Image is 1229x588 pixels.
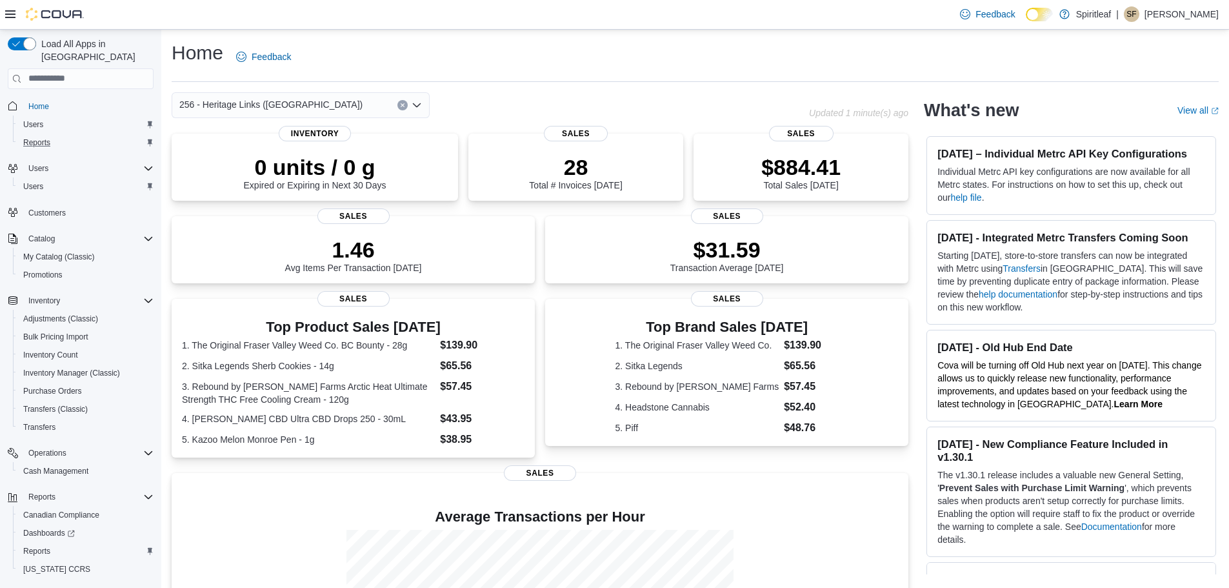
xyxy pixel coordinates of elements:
a: Canadian Compliance [18,507,105,523]
h3: [DATE] – Individual Metrc API Key Configurations [937,147,1205,160]
a: My Catalog (Classic) [18,249,100,265]
p: $884.41 [761,154,841,180]
p: | [1116,6,1119,22]
dd: $65.56 [784,358,839,374]
a: Transfers (Classic) [18,401,93,417]
dt: 1. The Original Fraser Valley Weed Co. BC Bounty - 28g [182,339,435,352]
a: help file [950,192,981,203]
p: 28 [529,154,622,180]
button: Bulk Pricing Import [13,328,159,346]
button: Inventory Count [13,346,159,364]
dd: $139.90 [440,338,525,353]
span: Customers [23,205,154,221]
h3: [DATE] - Old Hub End Date [937,341,1205,354]
a: Promotions [18,267,68,283]
span: My Catalog (Classic) [23,252,95,262]
span: Purchase Orders [23,386,82,396]
span: Sales [317,208,390,224]
span: Customers [28,208,66,218]
a: Bulk Pricing Import [18,329,94,345]
a: Dashboards [13,524,159,542]
span: Catalog [23,231,154,247]
dt: 5. Piff [615,421,779,434]
dd: $52.40 [784,400,839,415]
span: Sales [691,208,763,224]
span: Purchase Orders [18,383,154,399]
span: Feedback [975,8,1015,21]
span: Inventory Count [23,350,78,360]
button: Customers [3,203,159,222]
a: Reports [18,543,55,559]
button: Cash Management [13,462,159,480]
button: Inventory [3,292,159,310]
span: Inventory [28,296,60,306]
p: Starting [DATE], store-to-store transfers can now be integrated with Metrc using in [GEOGRAPHIC_D... [937,249,1205,314]
div: Total # Invoices [DATE] [529,154,622,190]
a: View allExternal link [1177,105,1219,116]
button: Home [3,97,159,116]
dd: $38.95 [440,432,525,447]
span: Reports [23,137,50,148]
span: Bulk Pricing Import [18,329,154,345]
button: Reports [23,489,61,505]
button: Promotions [13,266,159,284]
div: Expired or Expiring in Next 30 Days [244,154,386,190]
h3: Top Brand Sales [DATE] [615,319,839,335]
button: Reports [3,488,159,506]
span: Promotions [23,270,63,280]
button: Inventory Manager (Classic) [13,364,159,382]
a: Cash Management [18,463,94,479]
span: Users [23,119,43,130]
a: Users [18,117,48,132]
span: Inventory Manager (Classic) [18,365,154,381]
dt: 2. Sitka Legends [615,360,779,372]
span: Inventory [279,126,351,141]
dd: $43.95 [440,411,525,427]
button: Open list of options [412,100,422,110]
span: Adjustments (Classic) [23,314,98,324]
span: Sales [691,291,763,307]
h4: Average Transactions per Hour [182,509,898,525]
span: Feedback [252,50,291,63]
span: Sales [317,291,390,307]
span: Transfers [23,422,55,432]
span: Inventory Manager (Classic) [23,368,120,378]
button: Users [23,161,54,176]
span: Reports [28,492,55,502]
p: Spiritleaf [1076,6,1111,22]
button: Adjustments (Classic) [13,310,159,328]
dt: 3. Rebound by [PERSON_NAME] Farms Arctic Heat Ultimate Strength THC Free Cooling Cream - 120g [182,380,435,406]
a: Transfers [1003,263,1041,274]
span: Home [28,101,49,112]
dt: 4. [PERSON_NAME] CBD Ultra CBD Drops 250 - 30mL [182,412,435,425]
p: Individual Metrc API key configurations are now available for all Metrc states. For instructions ... [937,165,1205,204]
a: Purchase Orders [18,383,87,399]
span: Transfers (Classic) [23,404,88,414]
button: Operations [3,444,159,462]
span: Users [28,163,48,174]
span: Inventory Count [18,347,154,363]
span: [US_STATE] CCRS [23,564,90,574]
span: Transfers [18,420,154,435]
dt: 4. Headstone Cannabis [615,401,779,414]
p: [PERSON_NAME] [1144,6,1219,22]
a: Feedback [955,1,1020,27]
span: Home [23,98,154,114]
a: Customers [23,205,71,221]
span: Reports [18,135,154,150]
a: Reports [18,135,55,150]
button: My Catalog (Classic) [13,248,159,266]
span: Dashboards [18,525,154,541]
span: Catalog [28,234,55,244]
p: 0 units / 0 g [244,154,386,180]
button: Operations [23,445,72,461]
span: Adjustments (Classic) [18,311,154,327]
span: Canadian Compliance [23,510,99,520]
span: Users [23,181,43,192]
button: Transfers (Classic) [13,400,159,418]
button: Clear input [397,100,408,110]
a: Transfers [18,420,61,435]
dt: 2. Sitka Legends Sherb Cookies - 14g [182,360,435,372]
button: [US_STATE] CCRS [13,560,159,578]
h3: Top Product Sales [DATE] [182,319,525,335]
